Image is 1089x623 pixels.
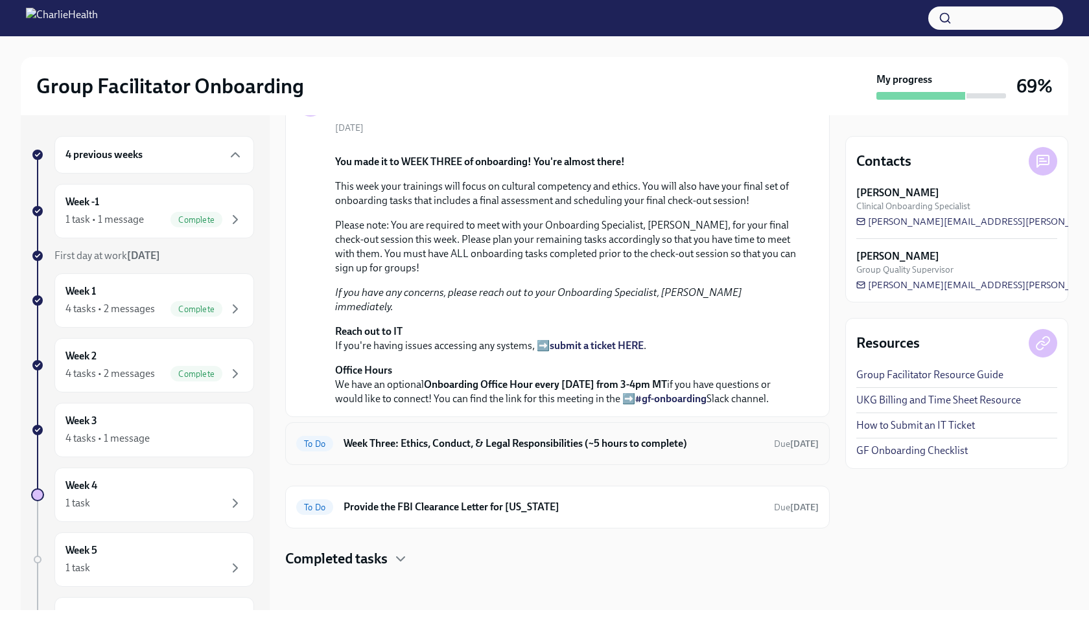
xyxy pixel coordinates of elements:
[296,497,819,517] a: To DoProvide the FBI Clearance Letter for [US_STATE]Due[DATE]
[856,368,1003,382] a: Group Facilitator Resource Guide
[856,334,920,353] h4: Resources
[65,195,99,209] h6: Week -1
[635,392,707,405] a: #gf-onboarding
[65,284,96,299] h6: Week 1
[36,73,304,99] h2: Group Facilitator Onboarding
[65,212,144,227] div: 1 task • 1 message
[344,436,764,451] h6: Week Three: Ethics, Conduct, & Legal Responsibilities (~5 hours to complete)
[856,444,968,458] a: GF Onboarding Checklist
[54,136,254,174] div: 4 previous weeks
[1016,74,1053,98] h3: 69%
[65,349,97,363] h6: Week 2
[790,502,819,513] strong: [DATE]
[170,304,222,314] span: Complete
[285,549,388,569] h4: Completed tasks
[65,148,143,162] h6: 4 previous weeks
[65,543,97,558] h6: Week 5
[856,393,1021,407] a: UKG Billing and Time Sheet Resource
[65,496,90,510] div: 1 task
[335,286,742,313] em: If you have any concerns, please reach out to your Onboarding Specialist, [PERSON_NAME] immediately.
[335,325,403,337] strong: Reach out to IT
[65,367,155,381] div: 4 tasks • 2 messages
[296,503,333,512] span: To Do
[31,249,254,263] a: First day at work[DATE]
[550,339,644,352] a: submit a ticket HERE
[335,179,798,208] p: This week your trainings will focus on cultural competency and ethics. You will also have your fi...
[774,438,819,449] span: Due
[31,273,254,328] a: Week 14 tasks • 2 messagesComplete
[856,152,911,171] h4: Contacts
[31,468,254,522] a: Week 41 task
[344,500,764,514] h6: Provide the FBI Clearance Letter for [US_STATE]
[424,378,667,391] strong: Onboarding Office Hour every [DATE] from 3-4pm MT
[335,155,625,168] strong: You made it to WEEK THREE of onboarding! You're almost there!
[65,431,150,446] div: 4 tasks • 1 message
[65,561,90,575] div: 1 task
[296,433,819,454] a: To DoWeek Three: Ethics, Conduct, & Legal Responsibilities (~5 hours to complete)Due[DATE]
[127,249,160,262] strong: [DATE]
[170,369,222,379] span: Complete
[26,8,98,28] img: CharlieHealth
[335,363,798,406] p: We have an optional if you have questions or would like to connect! You can find the link for thi...
[856,418,975,433] a: How to Submit an IT Ticket
[65,608,97,622] h6: Week 6
[856,186,939,200] strong: [PERSON_NAME]
[856,249,939,264] strong: [PERSON_NAME]
[31,184,254,238] a: Week -11 task • 1 messageComplete
[856,200,970,212] span: Clinical Onboarding Specialist
[285,549,830,569] div: Completed tasks
[335,122,364,134] span: [DATE]
[31,532,254,587] a: Week 51 task
[65,302,155,316] div: 4 tasks • 2 messages
[790,438,819,449] strong: [DATE]
[335,324,798,353] p: If you're having issues accessing any systems, ➡️ .
[335,218,798,275] p: Please note: You are required to meet with your Onboarding Specialist, [PERSON_NAME], for your fi...
[774,438,819,450] span: September 8th, 2025 10:00
[296,439,333,449] span: To Do
[54,249,160,262] span: First day at work
[170,215,222,225] span: Complete
[856,264,954,276] span: Group Quality Supervisor
[65,479,97,493] h6: Week 4
[876,73,932,87] strong: My progress
[31,338,254,392] a: Week 24 tasks • 2 messagesComplete
[65,414,97,428] h6: Week 3
[774,501,819,514] span: September 23rd, 2025 10:00
[31,403,254,457] a: Week 34 tasks • 1 message
[774,502,819,513] span: Due
[335,364,392,376] strong: Office Hours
